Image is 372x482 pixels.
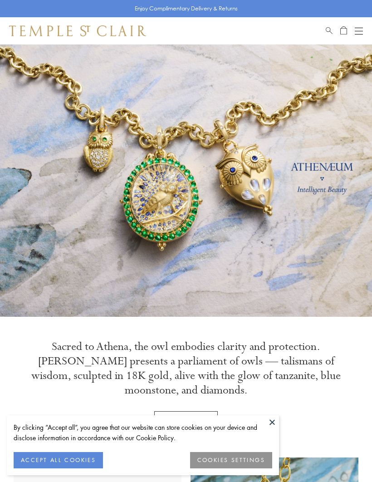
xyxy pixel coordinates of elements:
a: Open Shopping Bag [340,25,347,36]
div: By clicking “Accept all”, you agree that our website can store cookies on your device and disclos... [14,422,272,443]
img: Temple St. Clair [9,25,146,36]
button: Open navigation [355,25,363,36]
button: COOKIES SETTINGS [190,452,272,468]
a: Discover [154,411,218,435]
a: Search [326,25,333,36]
p: Sacred to Athena, the owl embodies clarity and protection. [PERSON_NAME] presents a parliament of... [27,339,345,398]
button: ACCEPT ALL COOKIES [14,452,103,468]
iframe: Gorgias live chat messenger [327,439,363,473]
p: Enjoy Complimentary Delivery & Returns [135,4,238,13]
